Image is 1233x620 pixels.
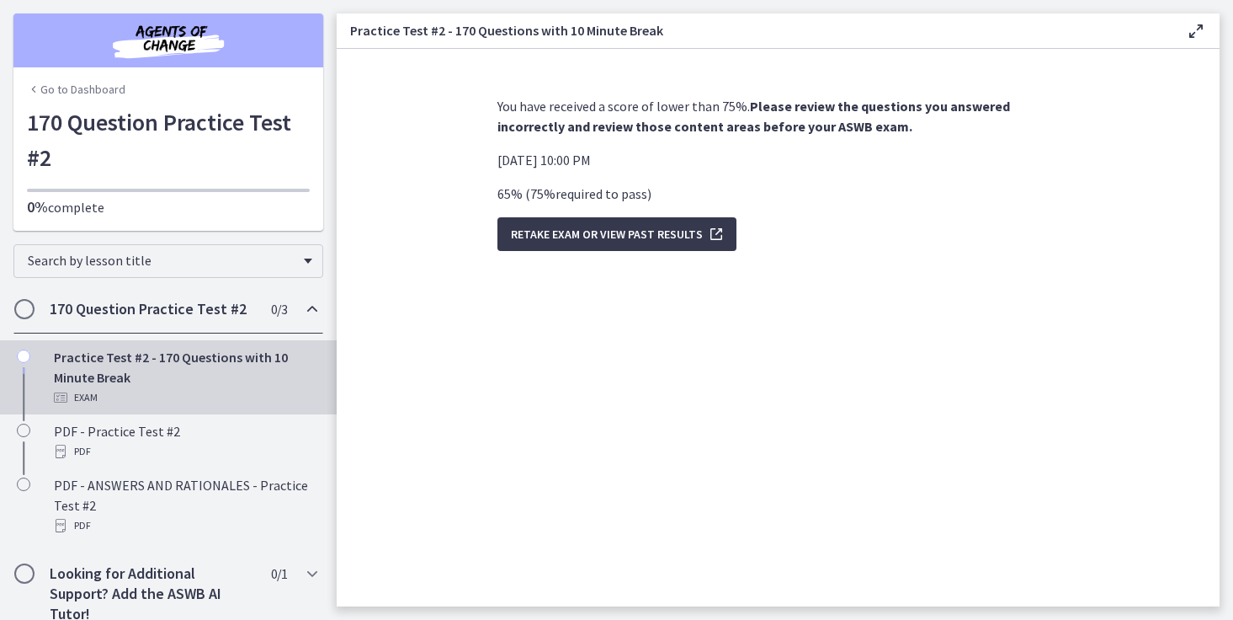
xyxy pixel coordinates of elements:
[271,564,287,584] span: 0 / 1
[54,441,316,462] div: PDF
[67,20,269,61] img: Agents of Change Social Work Test Prep
[497,152,591,168] span: [DATE] 10:00 PM
[27,104,310,175] h1: 170 Question Practice Test #2
[54,387,316,408] div: Exam
[27,197,310,217] p: complete
[13,244,323,278] div: Search by lesson title
[497,185,651,202] span: 65 % ( 75 % required to pass )
[497,98,1010,135] strong: Please review the questions you answered incorrectly and review those content areas before your A...
[497,217,736,251] button: Retake Exam OR View Past Results
[54,421,316,462] div: PDF - Practice Test #2
[497,96,1060,136] p: You have received a score of lower than 75%.
[54,516,316,536] div: PDF
[27,81,125,98] a: Go to Dashboard
[54,347,316,408] div: Practice Test #2 - 170 Questions with 10 Minute Break
[271,299,287,319] span: 0 / 3
[27,197,48,216] span: 0%
[511,224,703,244] span: Retake Exam OR View Past Results
[28,252,295,269] span: Search by lesson title
[350,20,1159,40] h3: Practice Test #2 - 170 Questions with 10 Minute Break
[54,475,316,536] div: PDF - ANSWERS AND RATIONALES - Practice Test #2
[50,299,255,319] h2: 170 Question Practice Test #2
